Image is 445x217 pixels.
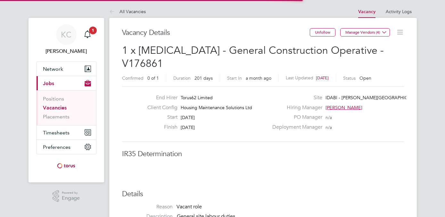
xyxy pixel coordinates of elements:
[268,94,322,101] label: Site
[358,9,375,14] a: Vacancy
[173,75,191,81] label: Duration
[386,9,412,14] a: Activity Logs
[37,76,96,90] button: Jobs
[43,114,70,120] a: Placements
[181,115,195,120] span: [DATE]
[43,144,70,150] span: Preferences
[37,90,96,125] div: Jobs
[268,114,322,121] label: PO Manager
[37,125,96,140] button: Timesheets
[326,95,423,100] span: IDABI - [PERSON_NAME][GEOGRAPHIC_DATA]
[109,9,146,14] a: All Vacancies
[37,62,96,76] button: Network
[43,80,54,86] span: Jobs
[122,189,404,199] h3: Details
[62,196,80,201] span: Engage
[326,125,332,130] span: n/a
[81,24,94,45] a: 1
[36,47,96,55] span: Karl Coleman
[246,75,271,81] span: a month ago
[326,105,362,110] span: [PERSON_NAME]
[61,30,71,39] span: KC
[181,125,195,130] span: [DATE]
[122,44,384,70] span: 1 x [MEDICAL_DATA] - General Construction Operative - V176861
[177,204,202,210] span: Vacant role
[36,24,96,55] a: KC[PERSON_NAME]
[268,124,322,131] label: Deployment Manager
[43,66,63,72] span: Network
[122,149,404,159] h3: IR35 Determination
[29,18,104,182] nav: Main navigation
[286,75,313,81] label: Last Updated
[89,27,97,34] span: 1
[181,95,213,100] span: Torus62 Limited
[62,190,80,196] span: Powered by
[142,104,177,111] label: Client Config
[122,28,310,37] h3: Vacancy Details
[43,105,67,111] a: Vacancies
[340,28,390,36] button: Manage Vendors (4)
[43,96,64,102] a: Positions
[37,140,96,154] button: Preferences
[43,130,70,136] span: Timesheets
[343,75,356,81] label: Status
[55,161,77,171] img: torus-logo-retina.png
[359,75,371,81] span: Open
[147,75,159,81] span: 0 of 1
[181,105,252,110] span: Housing Maintenance Solutions Ltd
[122,204,173,210] label: Reason
[122,75,144,81] label: Confirmed
[53,190,80,202] a: Powered byEngage
[268,104,322,111] label: Hiring Manager
[227,75,242,81] label: Start In
[142,94,177,101] label: End Hirer
[36,161,96,171] a: Go to home page
[326,115,332,120] span: n/a
[310,28,335,36] button: Unfollow
[142,124,177,131] label: Finish
[194,75,213,81] span: 201 days
[316,75,329,81] span: [DATE]
[142,114,177,121] label: Start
